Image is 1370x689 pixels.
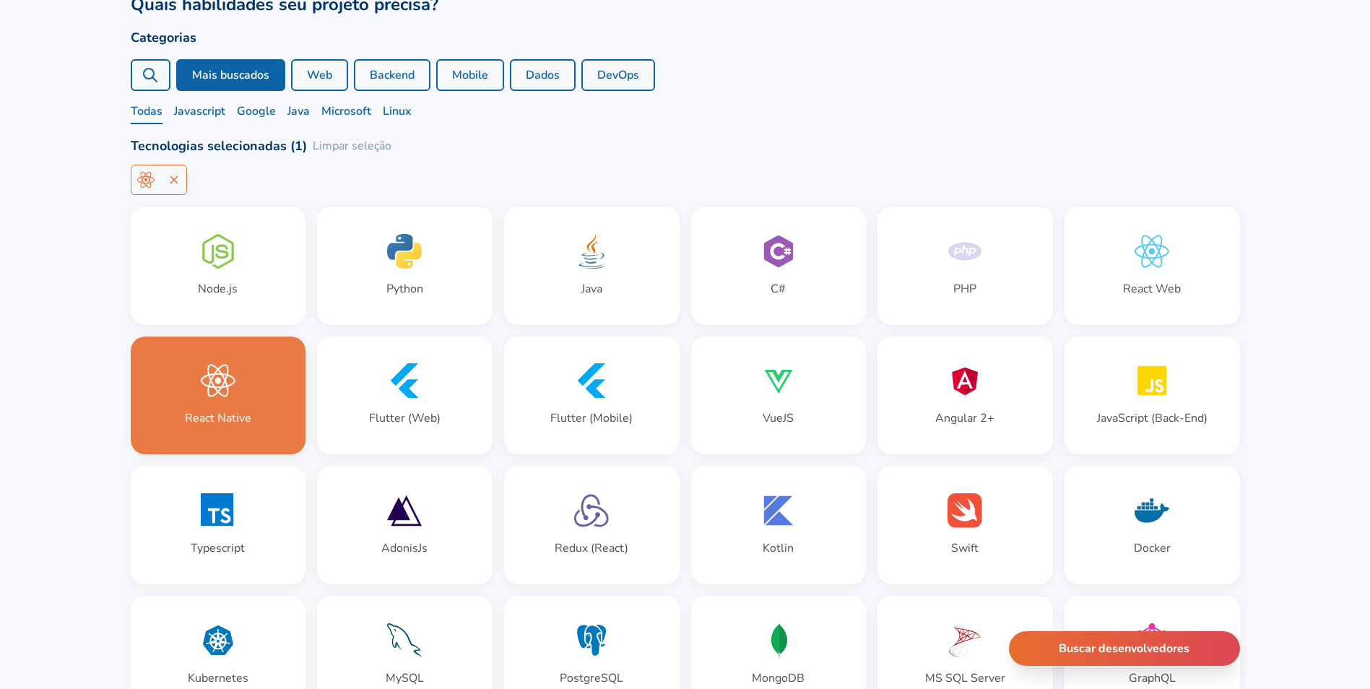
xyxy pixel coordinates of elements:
[188,669,248,687] div: Kubernetes
[555,539,628,557] div: Redux (React)
[1129,669,1176,687] div: GraphQL
[877,337,1053,455] button: Angular 2+
[691,207,867,325] button: C#
[1065,337,1240,455] button: JavaScript (Back-End)
[237,103,276,124] span: Google
[504,207,680,325] button: Java
[131,27,1240,48] h2: Categorias
[951,539,979,557] div: Swift
[354,59,430,91] button: Backend
[752,669,805,687] div: MongoDB
[317,337,493,455] button: Flutter (Web)
[291,59,348,91] button: Web
[504,466,680,584] button: Redux (React)
[925,669,1005,687] div: MS SQL Server
[691,466,867,584] button: Kotlin
[877,466,1053,584] button: Swift
[191,539,245,557] div: Typescript
[877,207,1053,325] button: PHP
[935,409,994,427] div: Angular 2+
[386,669,424,687] div: MySQL
[176,59,285,91] button: Mais buscados
[131,103,162,124] span: Todas
[131,207,306,325] button: Node.js
[185,409,251,427] div: React Native
[174,103,225,124] span: Javascript
[691,337,867,455] button: VueJS
[1065,466,1240,584] button: Docker
[131,136,307,156] h2: Tecnologias selecionadas ( 1 )
[763,409,794,427] div: VueJS
[321,103,371,124] span: Microsoft
[369,409,441,427] div: Flutter (Web)
[550,409,633,427] div: Flutter (Mobile)
[1065,207,1240,325] button: React Web
[131,337,306,455] button: React Native
[313,137,391,155] button: Limpar seleção
[581,280,602,298] div: Java
[381,539,428,557] div: AdonisJs
[317,207,493,325] button: Python
[1009,631,1240,666] button: Buscar desenvolvedores
[1134,539,1171,557] div: Docker
[436,59,504,91] button: Mobile
[386,280,423,298] div: Python
[198,280,238,298] div: Node.js
[317,466,493,584] button: AdonisJs
[560,669,623,687] div: PostgreSQL
[763,539,794,557] div: Kotlin
[581,59,655,91] button: DevOps
[771,280,786,298] div: C#
[131,466,306,584] button: Typescript
[131,165,187,195] div: React Native
[510,59,576,91] button: Dados
[383,103,412,124] span: Linux
[287,103,310,124] span: Java
[953,280,976,298] div: PHP
[504,337,680,455] button: Flutter (Mobile)
[1097,409,1208,427] div: JavaScript (Back-End)
[1123,280,1181,298] div: React Web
